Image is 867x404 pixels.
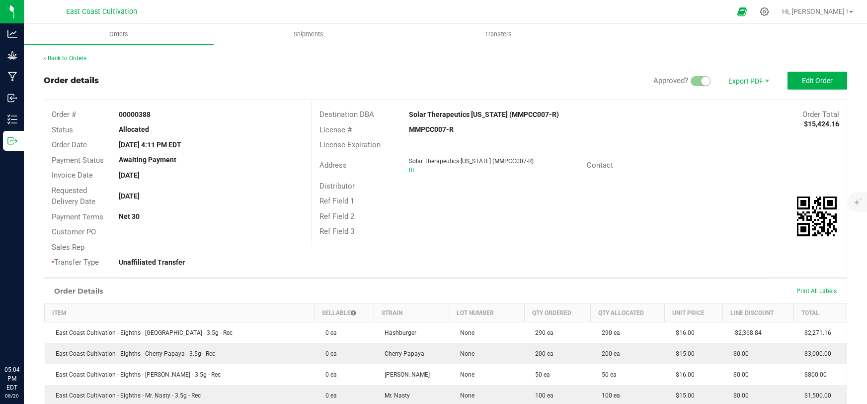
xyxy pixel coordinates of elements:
[758,7,771,16] div: Manage settings
[119,171,140,179] strong: [DATE]
[119,141,181,149] strong: [DATE] 4:11 PM EDT
[455,371,474,378] span: None
[671,392,695,399] span: $15.00
[796,288,837,295] span: Print All Labels
[591,303,665,322] th: Qty Allocated
[797,197,837,236] qrcode: 00000388
[4,392,19,400] p: 08/20
[44,75,99,87] div: Order details
[51,329,233,336] span: East Coast Cultivation - Eighths - [GEOGRAPHIC_DATA] - 3.5g - Rec
[409,158,534,165] span: Solar Therapeutics [US_STATE] (MMPCC007-R)
[722,303,793,322] th: Line Discount
[455,392,474,399] span: None
[320,329,337,336] span: 0 ea
[319,182,355,191] span: Distributor
[319,140,381,149] span: License Expiration
[380,371,430,378] span: [PERSON_NAME]
[409,125,454,133] strong: MMPCC007-R
[455,350,474,357] span: None
[44,55,86,62] a: Back to Orders
[52,186,95,206] span: Requested Delivery Date
[449,303,525,322] th: Lot Number
[597,392,620,399] span: 100 ea
[671,329,695,336] span: $16.00
[320,371,337,378] span: 0 ea
[29,323,41,335] iframe: Resource center unread badge
[52,125,73,134] span: Status
[799,371,827,378] span: $800.00
[587,161,613,170] span: Contact
[66,7,137,16] span: East Coast Cultivation
[7,72,17,82] inline-svg: Manufacturing
[409,110,559,118] strong: Solar Therapeutics [US_STATE] (MMPCC007-R)
[315,303,374,322] th: Sellable
[665,303,722,322] th: Unit Price
[319,110,374,119] span: Destination DBA
[119,156,176,164] strong: Awaiting Payment
[214,24,403,45] a: Shipments
[380,392,410,399] span: Mr. Nasty
[319,212,354,221] span: Ref Field 2
[54,287,103,295] h1: Order Details
[7,93,17,103] inline-svg: Inbound
[802,77,833,85] span: Edit Order
[799,329,831,336] span: $2,271.16
[597,329,620,336] span: 290 ea
[728,350,749,357] span: $0.00
[51,392,201,399] span: East Coast Cultivation - Eighths - Mr. Nasty - 3.5g - Rec
[52,258,99,267] span: Transfer Type
[7,50,17,60] inline-svg: Grow
[320,350,337,357] span: 0 ea
[799,350,831,357] span: $3,000.00
[718,72,778,90] li: Export PDF
[455,329,474,336] span: None
[319,227,354,236] span: Ref Field 3
[728,371,749,378] span: $0.00
[52,171,93,180] span: Invoice Date
[280,30,337,39] span: Shipments
[119,125,149,133] strong: Allocated
[4,365,19,392] p: 05:04 PM EDT
[52,227,96,236] span: Customer PO
[7,136,17,146] inline-svg: Outbound
[409,167,414,174] span: RI
[374,303,449,322] th: Strain
[804,120,839,128] strong: $15,424.16
[45,303,315,322] th: Item
[671,350,695,357] span: $15.00
[802,110,839,119] span: Order Total
[728,392,749,399] span: $0.00
[530,350,553,357] span: 200 ea
[597,371,617,378] span: 50 ea
[320,392,337,399] span: 0 ea
[319,125,352,134] span: License #
[96,30,142,39] span: Orders
[7,29,17,39] inline-svg: Analytics
[471,30,525,39] span: Transfers
[7,114,17,124] inline-svg: Inventory
[653,76,688,85] span: Approved?
[119,110,151,118] strong: 00000388
[793,303,847,322] th: Total
[10,324,40,354] iframe: Resource center
[671,371,695,378] span: $16.00
[799,392,831,399] span: $1,500.00
[319,161,347,170] span: Address
[788,72,847,90] button: Edit Order
[52,110,76,119] span: Order #
[319,197,354,205] span: Ref Field 1
[52,212,103,221] span: Payment Terms
[782,7,848,15] span: Hi, [PERSON_NAME] !
[52,156,104,165] span: Payment Status
[728,329,762,336] span: -$2,368.84
[530,392,553,399] span: 100 ea
[52,140,87,149] span: Order Date
[530,329,553,336] span: 290 ea
[119,192,140,200] strong: [DATE]
[524,303,590,322] th: Qty Ordered
[119,212,140,220] strong: Net 30
[380,350,424,357] span: Cherry Papaya
[51,350,215,357] span: East Coast Cultivation - Eighths - Cherry Papaya - 3.5g - Rec
[51,371,221,378] span: East Coast Cultivation - Eighths - [PERSON_NAME] - 3.5g - Rec
[597,350,620,357] span: 200 ea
